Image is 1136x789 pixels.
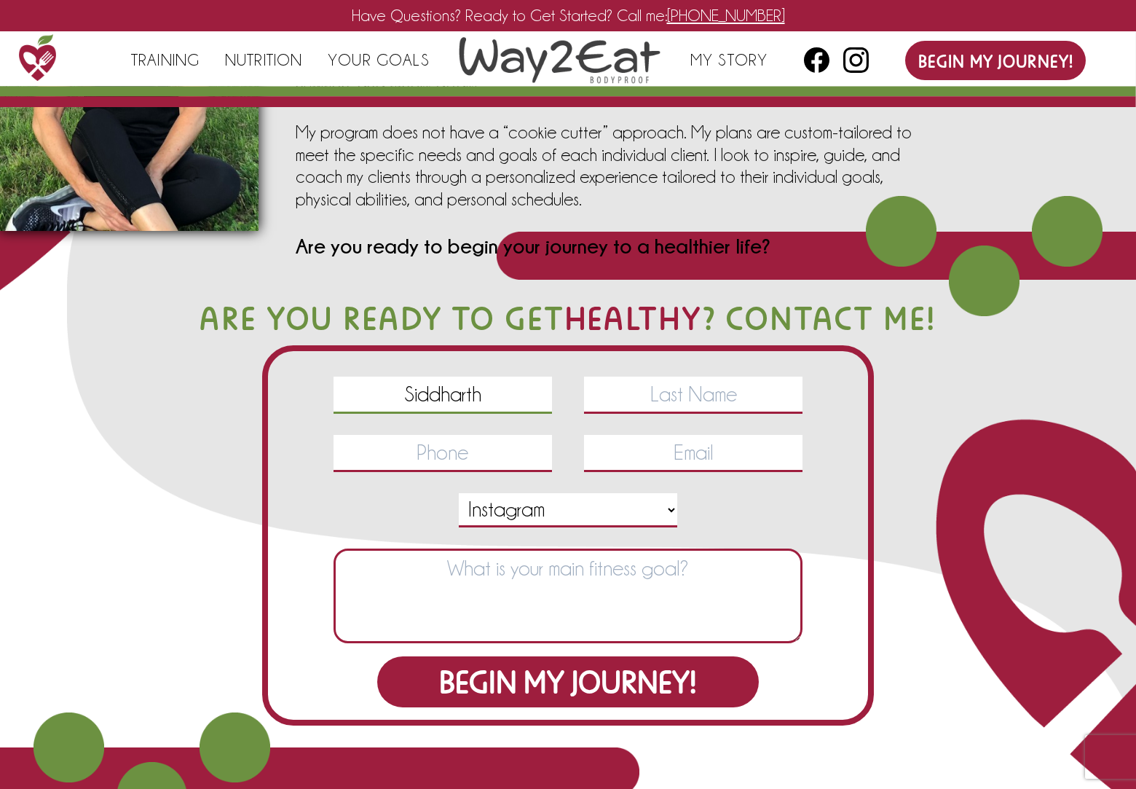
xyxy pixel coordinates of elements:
[296,235,770,257] span: Are you ready to begin your journey to a healthier life?
[33,713,104,783] img: Way2Eat - Smaller Green Dot
[131,50,200,71] a: Training
[804,47,829,73] a: Facebook
[905,41,1086,80] a: Begin My Journey!
[225,50,302,71] a: Nutrition
[328,50,430,71] a: Your Goals
[565,296,703,338] span: Healthy
[19,31,57,82] img: Way2Eat Logo: Emblem
[843,47,869,73] a: Instagram
[334,435,552,472] input: Phone
[377,656,759,707] input: Begin My Journey!
[667,6,785,26] a: [PHONE_NUMBER]
[459,34,660,87] img: Way2Eat Logo: Lettermark
[200,713,270,783] img: Way2Eat - Smaller Green Dot
[584,377,802,414] input: Last Name
[334,377,552,414] input: First Name
[690,50,768,71] a: My Story
[584,435,802,472] input: Email
[949,246,1019,316] img: Way2Eat - Smaller Green Dot
[200,304,936,345] h2: Are you ready to get ? Contact Me!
